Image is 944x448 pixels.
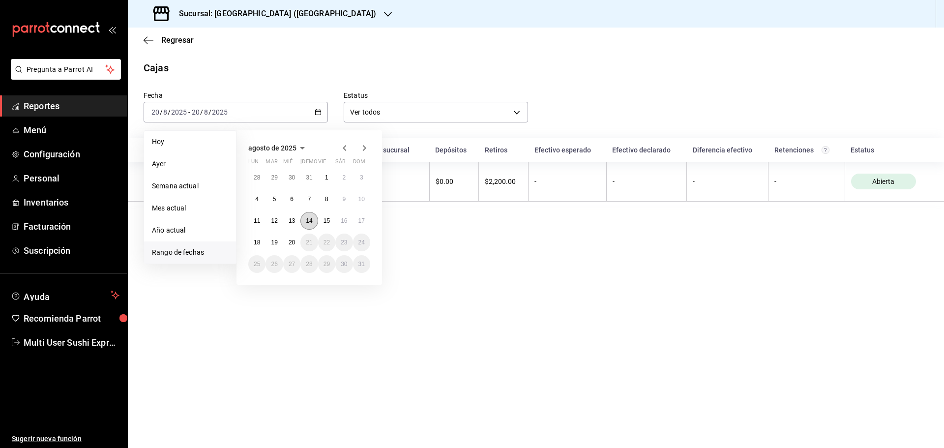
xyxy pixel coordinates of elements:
button: 22 de agosto de 2025 [318,234,335,251]
button: 12 de agosto de 2025 [265,212,283,230]
abbr: lunes [248,158,259,169]
span: Ayuda [24,289,107,301]
div: Retenciones [774,146,839,154]
button: 29 de agosto de 2025 [318,255,335,273]
button: 15 de agosto de 2025 [318,212,335,230]
button: 28 de agosto de 2025 [300,255,318,273]
span: Configuración [24,148,119,161]
abbr: 5 de agosto de 2025 [273,196,276,203]
button: 4 de agosto de 2025 [248,190,265,208]
abbr: 15 de agosto de 2025 [324,217,330,224]
div: Depósitos [435,146,473,154]
button: 3 de agosto de 2025 [353,169,370,186]
abbr: 4 de agosto de 2025 [255,196,259,203]
a: Pregunta a Parrot AI [7,71,121,82]
button: 31 de julio de 2025 [300,169,318,186]
span: / [168,108,171,116]
abbr: 22 de agosto de 2025 [324,239,330,246]
div: - [693,178,762,185]
abbr: 10 de agosto de 2025 [358,196,365,203]
span: Facturación [24,220,119,233]
abbr: domingo [353,158,365,169]
button: 21 de agosto de 2025 [300,234,318,251]
div: $0.00 [436,178,473,185]
button: 11 de agosto de 2025 [248,212,265,230]
abbr: 7 de agosto de 2025 [308,196,311,203]
abbr: 12 de agosto de 2025 [271,217,277,224]
div: Estatus [851,146,928,154]
span: / [160,108,163,116]
button: 17 de agosto de 2025 [353,212,370,230]
span: Multi User Sushi Express [24,336,119,349]
abbr: 28 de julio de 2025 [254,174,260,181]
button: 2 de agosto de 2025 [335,169,353,186]
abbr: 2 de agosto de 2025 [342,174,346,181]
abbr: viernes [318,158,326,169]
span: Menú [24,123,119,137]
abbr: 23 de agosto de 2025 [341,239,347,246]
button: 24 de agosto de 2025 [353,234,370,251]
abbr: 11 de agosto de 2025 [254,217,260,224]
abbr: 9 de agosto de 2025 [342,196,346,203]
span: - [188,108,190,116]
div: $2,200.00 [485,178,522,185]
button: Pregunta a Parrot AI [11,59,121,80]
h3: Sucursal: [GEOGRAPHIC_DATA] ([GEOGRAPHIC_DATA]) [171,8,376,20]
abbr: 28 de agosto de 2025 [306,261,312,268]
input: ---- [171,108,187,116]
abbr: jueves [300,158,358,169]
button: 19 de agosto de 2025 [265,234,283,251]
span: Sugerir nueva función [12,434,119,444]
abbr: martes [265,158,277,169]
div: Ver todos [344,102,528,122]
abbr: 30 de agosto de 2025 [341,261,347,268]
button: 14 de agosto de 2025 [300,212,318,230]
input: -- [163,108,168,116]
div: Efectivo declarado [612,146,680,154]
label: Fecha [144,92,328,99]
abbr: 6 de agosto de 2025 [290,196,294,203]
button: 25 de agosto de 2025 [248,255,265,273]
span: Reportes [24,99,119,113]
span: Inventarios [24,196,119,209]
button: 7 de agosto de 2025 [300,190,318,208]
input: -- [151,108,160,116]
abbr: 17 de agosto de 2025 [358,217,365,224]
svg: Total de retenciones de propinas registradas [822,146,829,154]
abbr: 31 de julio de 2025 [306,174,312,181]
abbr: 8 de agosto de 2025 [325,196,328,203]
span: Personal [24,172,119,185]
button: 26 de agosto de 2025 [265,255,283,273]
abbr: 20 de agosto de 2025 [289,239,295,246]
span: Mes actual [152,203,228,213]
label: Estatus [344,92,528,99]
abbr: sábado [335,158,346,169]
span: Rango de fechas [152,247,228,258]
div: Diferencia efectivo [693,146,763,154]
abbr: 29 de agosto de 2025 [324,261,330,268]
abbr: 31 de agosto de 2025 [358,261,365,268]
abbr: 30 de julio de 2025 [289,174,295,181]
button: 28 de julio de 2025 [248,169,265,186]
span: / [200,108,203,116]
button: 10 de agosto de 2025 [353,190,370,208]
abbr: 18 de agosto de 2025 [254,239,260,246]
button: 9 de agosto de 2025 [335,190,353,208]
span: Hoy [152,137,228,147]
span: / [208,108,211,116]
abbr: 25 de agosto de 2025 [254,261,260,268]
abbr: 14 de agosto de 2025 [306,217,312,224]
abbr: 29 de julio de 2025 [271,174,277,181]
div: Retiros [485,146,523,154]
button: 30 de agosto de 2025 [335,255,353,273]
div: - [774,178,838,185]
span: Suscripción [24,244,119,257]
input: -- [204,108,208,116]
span: agosto de 2025 [248,144,296,152]
span: Año actual [152,225,228,236]
button: agosto de 2025 [248,142,308,154]
abbr: 27 de agosto de 2025 [289,261,295,268]
button: 23 de agosto de 2025 [335,234,353,251]
button: 30 de julio de 2025 [283,169,300,186]
button: 8 de agosto de 2025 [318,190,335,208]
